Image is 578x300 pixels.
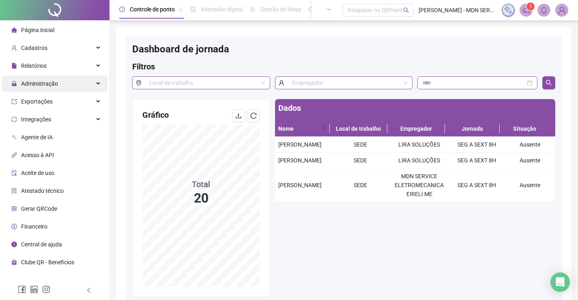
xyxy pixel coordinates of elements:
span: search [403,7,409,13]
span: Nome [278,124,318,133]
span: Atestado técnico [21,188,64,194]
span: linkedin [30,285,38,294]
span: Integrações [21,116,51,123]
span: [PERSON_NAME] [278,182,322,188]
span: Agente de IA [21,134,53,140]
td: Ausente [505,153,555,168]
td: Ausente [505,137,555,153]
span: download [235,112,242,119]
span: Financeiro [21,223,47,230]
span: Dados [278,103,301,113]
span: Central de ajuda [21,241,62,248]
td: LIRA SOLUÇÕES [390,153,449,168]
span: bell [540,6,548,14]
td: Ausente [505,168,555,202]
div: Open Intercom Messenger [550,272,570,292]
td: MDN SERVICE ELETROMECANICA EIRELI ME [390,168,449,202]
span: api [11,152,17,158]
span: 1 [529,4,532,9]
span: Gráfico [142,110,169,120]
span: Acesso à API [21,152,54,158]
span: notification [522,6,530,14]
span: environment [132,76,145,89]
span: Gerar QRCode [21,205,57,212]
span: file [11,63,17,69]
th: Situação [500,121,549,137]
span: export [11,99,17,104]
span: instagram [42,285,50,294]
span: Aceite de uso [21,170,54,176]
span: [PERSON_NAME] [278,141,322,148]
span: Clube QR - Beneficios [21,259,74,265]
span: Controle de ponto [130,6,175,13]
span: qrcode [11,206,17,212]
span: search [322,126,327,131]
td: SEG A SEXT 8H [449,168,505,202]
span: left [86,287,92,293]
span: Administração [21,80,58,87]
td: SEDE [331,168,390,202]
span: facebook [18,285,26,294]
span: user [275,76,288,89]
td: SEG A SEXT 8H [449,153,505,168]
span: dollar [11,224,17,229]
td: SEDE [331,153,390,168]
span: lock [11,81,17,86]
span: reload [250,112,257,119]
span: solution [11,188,17,194]
span: Exportações [21,98,53,105]
span: Filtros [132,62,155,71]
span: dashboard [309,6,314,12]
span: user-add [11,45,17,51]
td: SEG A SEXT 8H [449,137,505,153]
span: sync [11,117,17,122]
span: info-circle [11,242,17,247]
span: search [546,80,552,86]
span: search [320,123,328,135]
span: file-done [190,6,196,12]
th: Jornada [445,121,500,137]
span: audit [11,170,17,176]
th: Local de trabalho [330,121,387,137]
span: clock-circle [119,6,125,12]
td: SEDE [331,137,390,153]
span: Página inicial [21,27,54,33]
img: sparkle-icon.fc2bf0ac1784a2077858766a79e2daf3.svg [504,6,513,15]
span: Dashboard de jornada [132,43,229,55]
img: 18711 [556,4,568,16]
span: [PERSON_NAME] - MDN SERVICE ELETROMECANICA EIRELI ME [419,6,497,15]
span: sun [250,6,256,12]
span: [PERSON_NAME] [278,157,322,164]
span: ellipsis [326,6,331,12]
span: home [11,27,17,33]
td: LIRA SOLUÇÕES [390,137,449,153]
span: Relatórios [21,63,47,69]
th: Empregador [387,121,445,137]
span: pushpin [178,7,183,12]
span: gift [11,259,17,265]
span: Gestão de férias [260,6,301,13]
span: Cadastros [21,45,47,51]
span: Admissão digital [201,6,243,13]
sup: 1 [526,2,535,11]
